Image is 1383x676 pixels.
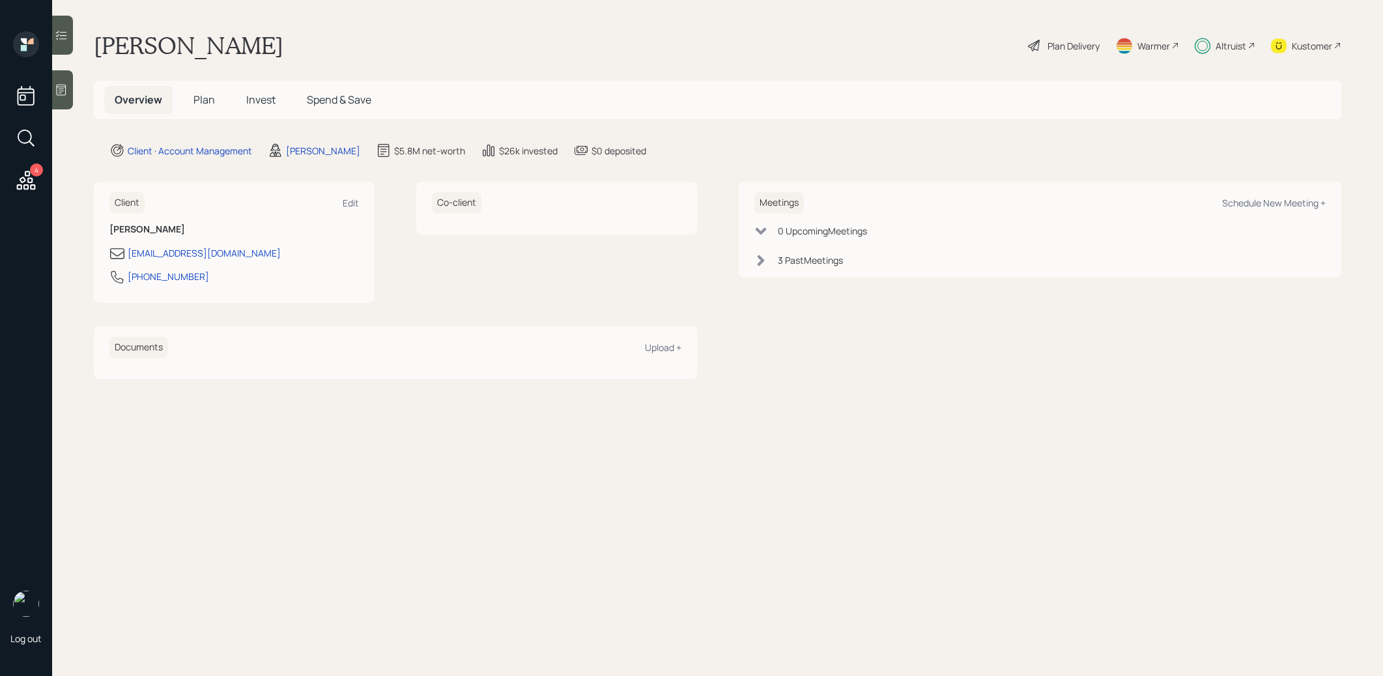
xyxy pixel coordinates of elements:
div: 3 Past Meeting s [778,253,843,267]
div: Client · Account Management [128,144,252,158]
div: [PERSON_NAME] [286,144,360,158]
h6: [PERSON_NAME] [109,224,359,235]
div: Warmer [1137,39,1170,53]
h6: Documents [109,337,168,358]
span: Invest [246,92,276,107]
div: Altruist [1216,39,1246,53]
img: treva-nostdahl-headshot.png [13,591,39,617]
div: [EMAIL_ADDRESS][DOMAIN_NAME] [128,246,281,260]
div: Edit [343,197,359,209]
div: $26k invested [499,144,558,158]
div: $0 deposited [592,144,646,158]
span: Plan [193,92,215,107]
h1: [PERSON_NAME] [94,31,283,60]
div: Kustomer [1292,39,1332,53]
div: [PHONE_NUMBER] [128,270,209,283]
div: 4 [30,163,43,176]
div: 0 Upcoming Meeting s [778,224,867,238]
div: Log out [10,632,42,645]
div: Schedule New Meeting + [1222,197,1326,209]
h6: Client [109,192,145,214]
h6: Meetings [754,192,804,214]
div: $5.8M net-worth [394,144,465,158]
h6: Co-client [432,192,481,214]
span: Overview [115,92,162,107]
div: Plan Delivery [1048,39,1100,53]
span: Spend & Save [307,92,371,107]
div: Upload + [645,341,681,354]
